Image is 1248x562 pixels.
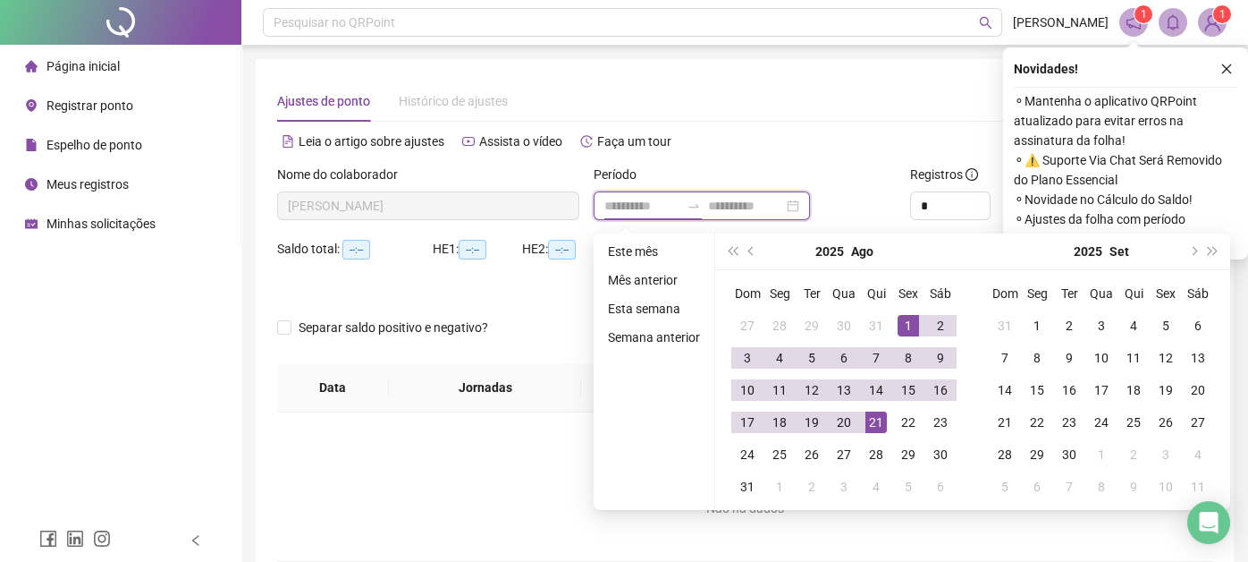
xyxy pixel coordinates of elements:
td: 2025-10-04 [1182,439,1214,471]
div: 28 [769,315,790,336]
td: 2025-08-09 [924,342,957,374]
div: 30 [1058,444,1080,465]
div: 27 [737,315,758,336]
div: 31 [994,315,1016,336]
span: youtube [462,135,475,148]
td: 2025-09-04 [1117,310,1150,342]
div: 19 [1155,379,1176,401]
td: 2025-07-29 [796,310,828,342]
span: home [25,60,38,72]
span: close [1220,63,1233,75]
td: 2025-09-18 [1117,374,1150,406]
div: 13 [833,379,855,401]
th: Data [277,363,389,413]
span: --:-- [459,240,486,260]
span: ⚬ ⚠️ Suporte Via Chat Será Removido do Plano Essencial [1014,150,1237,190]
td: 2025-08-04 [763,342,796,374]
div: 26 [1155,412,1176,433]
div: 15 [1026,379,1048,401]
div: 1 [898,315,919,336]
button: super-prev-year [722,234,742,269]
div: 27 [833,444,855,465]
th: Qui [860,277,892,310]
td: 2025-09-22 [1021,406,1053,439]
div: 27 [1187,412,1209,433]
td: 2025-09-25 [1117,406,1150,439]
td: 2025-09-02 [796,471,828,503]
th: Dom [731,277,763,310]
td: 2025-09-29 [1021,439,1053,471]
div: 2 [1058,315,1080,336]
td: 2025-09-07 [989,342,1021,374]
td: 2025-08-21 [860,406,892,439]
div: 29 [801,315,822,336]
button: month panel [1109,234,1129,269]
td: 2025-08-24 [731,439,763,471]
th: Entrada 1 [581,363,701,413]
button: prev-year [742,234,762,269]
div: 10 [1091,347,1112,369]
div: 1 [1091,444,1112,465]
th: Ter [796,277,828,310]
td: 2025-07-27 [731,310,763,342]
td: 2025-09-08 [1021,342,1053,374]
div: HE 2: [522,239,611,260]
div: 2 [1123,444,1144,465]
td: 2025-10-07 [1053,471,1085,503]
label: Período [594,165,648,184]
div: 15 [898,379,919,401]
div: 7 [994,347,1016,369]
th: Sáb [924,277,957,310]
td: 2025-08-31 [989,310,1021,342]
td: 2025-08-19 [796,406,828,439]
th: Dom [989,277,1021,310]
th: Jornadas [389,363,582,413]
span: facebook [39,530,57,548]
img: 87600 [1199,9,1226,36]
td: 2025-08-23 [924,406,957,439]
td: 2025-09-23 [1053,406,1085,439]
div: 25 [1123,412,1144,433]
div: 3 [1155,444,1176,465]
span: ANA DEBORAH VELOZO CAMBUTI [288,192,569,219]
span: 1 [1141,8,1147,21]
td: 2025-10-08 [1085,471,1117,503]
th: Qua [1085,277,1117,310]
td: 2025-09-15 [1021,374,1053,406]
div: 5 [898,476,919,498]
td: 2025-08-20 [828,406,860,439]
div: 1 [1026,315,1048,336]
div: 22 [898,412,919,433]
td: 2025-09-16 [1053,374,1085,406]
div: 28 [865,444,887,465]
button: year panel [815,234,844,269]
td: 2025-08-03 [731,342,763,374]
button: year panel [1074,234,1102,269]
div: Open Intercom Messenger [1187,501,1230,544]
span: left [190,534,202,547]
span: swap-right [687,199,701,213]
td: 2025-07-28 [763,310,796,342]
td: 2025-08-10 [731,374,763,406]
div: 8 [1091,476,1112,498]
td: 2025-08-28 [860,439,892,471]
div: 11 [1187,476,1209,498]
td: 2025-08-15 [892,374,924,406]
div: 30 [930,444,951,465]
td: 2025-08-02 [924,310,957,342]
div: 21 [994,412,1016,433]
div: 6 [930,476,951,498]
td: 2025-09-04 [860,471,892,503]
span: clock-circle [25,178,38,191]
div: 5 [994,476,1016,498]
th: Seg [763,277,796,310]
div: 8 [1026,347,1048,369]
td: 2025-09-20 [1182,374,1214,406]
td: 2025-09-01 [763,471,796,503]
div: 9 [1123,476,1144,498]
div: 18 [1123,379,1144,401]
div: 4 [1123,315,1144,336]
div: 2 [930,315,951,336]
td: 2025-08-26 [796,439,828,471]
div: 17 [1091,379,1112,401]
